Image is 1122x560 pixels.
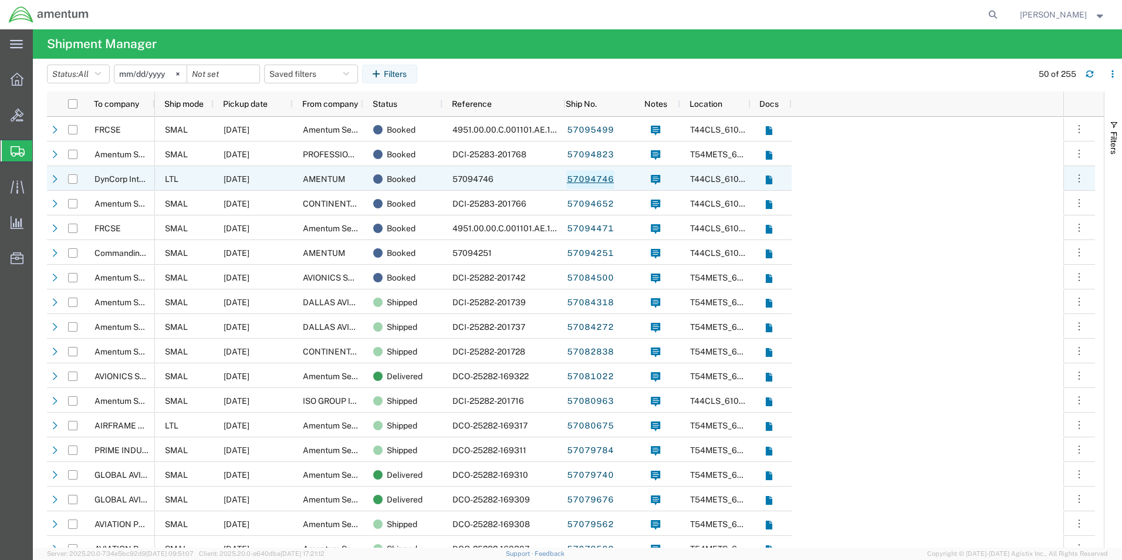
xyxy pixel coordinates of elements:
[566,540,614,559] a: 57079509
[387,265,415,290] span: Booked
[224,544,249,554] span: 10/09/2025
[452,347,525,356] span: DCI-25282-201728
[387,142,415,167] span: Booked
[199,550,325,557] span: Client: 2025.20.0-e640dba
[280,550,325,557] span: [DATE] 17:21:12
[566,392,614,411] a: 57080963
[387,216,415,241] span: Booked
[387,315,417,339] span: Shipped
[165,421,178,430] span: LTL
[94,495,235,504] span: GLOBAL AVIATION HELICOPTER LLC
[165,248,188,258] span: SMAL
[303,248,345,258] span: AMENTUM
[566,244,614,263] a: 57094251
[224,470,249,480] span: 10/09/2025
[566,170,614,189] a: 57094746
[303,174,345,184] span: AMENTUM
[690,248,851,258] span: T44CLS_6100 - NAS Corpus Christi
[387,487,423,512] span: Delivered
[165,519,188,529] span: SMAL
[94,273,183,282] span: Amentum Services, Inc.
[690,544,859,554] span: T54METS_6100 - NAS Corpus Christi
[224,396,249,406] span: 10/09/2025
[1109,131,1118,154] span: Filters
[1019,8,1106,22] button: [PERSON_NAME]
[566,515,614,534] a: 57079562
[566,367,614,386] a: 57081022
[566,318,614,337] a: 57084272
[690,273,859,282] span: T54METS_6100 - NAS Corpus Christi
[452,372,529,381] span: DCO-25282-169322
[452,298,526,307] span: DCI-25282-201739
[690,421,859,430] span: T54METS_6100 - NAS Corpus Christi
[452,446,526,455] span: DCO-25282-169311
[47,29,157,59] h4: Shipment Manager
[452,544,529,554] span: DCO-25282-169307
[94,322,183,332] span: Amentum Services, Inc.
[164,99,204,109] span: Ship mode
[224,174,249,184] span: 10/10/2025
[94,150,183,159] span: Amentum Services, Inc.
[535,550,565,557] a: Feedback
[303,347,397,356] span: CONTINENTAL TESTING
[165,544,188,554] span: SMAL
[452,396,524,406] span: DCI-25282-201716
[224,322,249,332] span: 10/09/2025
[690,470,859,480] span: T54METS_6100 - NAS Corpus Christi
[690,150,859,159] span: T54METS_6100 - NAS Corpus Christi
[362,65,417,83] button: Filters
[94,174,194,184] span: DynCorp International LLC
[165,125,188,134] span: SMAL
[187,65,259,83] input: Not set
[303,544,391,554] span: Amentum Services, Inc.
[566,466,614,485] a: 57079740
[47,65,110,83] button: Status:All
[303,495,391,504] span: Amentum Services, Inc.
[387,241,415,265] span: Booked
[452,99,492,109] span: Reference
[8,6,89,23] img: logo
[303,273,406,282] span: AVIONICS SPECIALIST INC
[303,150,473,159] span: PROFESSIONAL AVIATION ASSOCIATES INC
[303,199,397,208] span: CONTINENTAL TESTING
[303,470,391,480] span: Amentum Services, Inc.
[690,224,851,233] span: T44CLS_6100 - NAS Corpus Christi
[94,199,183,208] span: Amentum Services, Inc.
[78,69,89,79] span: All
[566,343,614,362] a: 57082838
[223,99,268,109] span: Pickup date
[303,322,390,332] span: DALLAS AVIATION INC
[690,519,859,529] span: T54METS_6100 - NAS Corpus Christi
[452,174,494,184] span: 57094746
[690,322,859,332] span: T54METS_6100 - NAS Corpus Christi
[452,150,526,159] span: DCI-25283-201768
[452,199,526,208] span: DCI-25283-201766
[452,495,530,504] span: DCO-25282-169309
[94,372,198,381] span: AVIONICS SPECIALIST INC
[303,446,391,455] span: Amentum Services, Inc.
[224,372,249,381] span: 10/09/2025
[690,396,851,406] span: T44CLS_6100 - NAS Corpus Christi
[303,519,391,529] span: Amentum Services, Inc.
[302,99,358,109] span: From company
[927,549,1108,559] span: Copyright © [DATE]-[DATE] Agistix Inc., All Rights Reserved
[373,99,397,109] span: Status
[452,224,568,233] span: 4951.00.00.C.001101.AE.19.09
[224,150,249,159] span: 10/10/2025
[566,121,614,140] a: 57095499
[224,347,249,356] span: 10/09/2025
[303,372,391,381] span: Amentum Services, Inc.
[264,65,358,83] button: Saved filters
[94,224,121,233] span: FRCSE
[452,125,568,134] span: 4951.00.00.C.001101.AE.19.09
[303,125,391,134] span: Amentum Services, Inc.
[387,364,423,389] span: Delivered
[387,167,415,191] span: Booked
[94,470,235,480] span: GLOBAL AVIATION HELICOPTER LLC
[165,322,188,332] span: SMAL
[387,290,417,315] span: Shipped
[644,99,667,109] span: Notes
[165,372,188,381] span: SMAL
[690,347,859,356] span: T54METS_6100 - NAS Corpus Christi
[387,389,417,413] span: Shipped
